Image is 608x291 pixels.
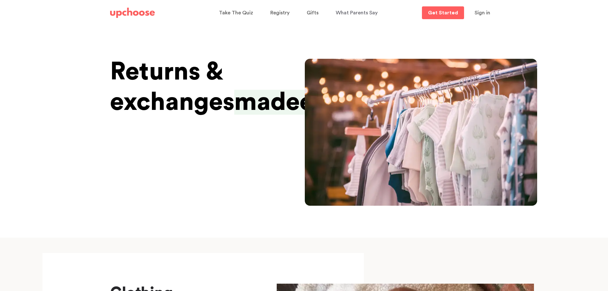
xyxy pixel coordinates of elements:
span: What Parents Say [336,10,378,15]
a: Gifts [307,7,320,19]
span: Take The Quiz [219,10,253,15]
span: made [234,90,300,115]
span: Returns & exchanges [110,59,234,115]
a: Get Started [422,6,464,19]
a: UpChoose [110,6,155,19]
a: Registry [270,7,291,19]
span: easy [300,90,353,115]
span: Gifts [307,10,319,15]
a: What Parents Say [336,7,379,19]
img: UpChoose [110,8,155,18]
button: Sign in [467,6,498,19]
span: Sign in [475,10,490,15]
img: UpChoose smart storage bag [305,59,537,206]
a: Take The Quiz [219,7,255,19]
span: Registry [270,10,289,15]
p: Get Started [428,10,458,15]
